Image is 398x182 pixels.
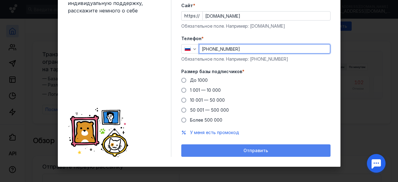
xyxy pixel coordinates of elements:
span: Отправить [243,148,268,153]
span: 50 001 — 500 000 [190,107,229,113]
span: Cайт [181,2,193,9]
div: Обязательное поле. Например: [PHONE_NUMBER] [181,56,331,62]
span: Размер базы подписчиков [181,68,242,75]
span: У меня есть промокод [190,130,239,135]
span: До 1000 [190,77,208,83]
span: Более 500 000 [190,117,222,123]
button: У меня есть промокод [190,129,239,136]
button: Отправить [181,144,331,157]
span: Телефон [181,35,201,42]
span: 10 001 — 50 000 [190,97,225,103]
span: 1 001 — 10 000 [190,87,221,93]
div: Обязательное поле. Например: [DOMAIN_NAME] [181,23,331,29]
